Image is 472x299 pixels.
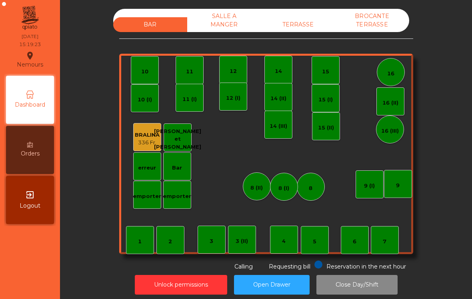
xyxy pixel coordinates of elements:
[318,124,334,132] div: 15 (II)
[261,17,335,32] div: TERRASSE
[22,33,38,40] div: [DATE]
[326,263,406,270] span: Reservation in the next hour
[383,238,386,246] div: 7
[364,182,375,190] div: 9 (I)
[154,127,201,151] div: [PERSON_NAME] et [PERSON_NAME]
[316,275,398,295] button: Close Day/Shift
[309,184,312,192] div: 8
[322,68,329,76] div: 15
[135,131,160,139] div: BRALINA
[381,127,399,135] div: 16 (III)
[275,67,282,75] div: 14
[282,237,286,245] div: 4
[226,94,240,102] div: 12 (I)
[313,238,316,246] div: 5
[236,237,248,245] div: 3 (II)
[25,51,35,61] i: location_on
[138,164,156,172] div: erreur
[230,67,237,75] div: 12
[163,192,191,200] div: emporter
[278,184,289,192] div: 8 (I)
[318,96,333,104] div: 15 (I)
[25,190,35,200] i: exit_to_app
[135,275,227,295] button: Unlock permissions
[210,237,213,245] div: 3
[182,95,197,103] div: 11 (I)
[270,122,287,130] div: 14 (III)
[133,192,161,200] div: emporter
[141,68,148,76] div: 10
[138,238,142,246] div: 1
[353,238,356,246] div: 6
[234,263,253,270] span: Calling
[21,149,40,158] span: Orders
[15,101,45,109] span: Dashboard
[138,96,152,104] div: 10 (I)
[269,263,310,270] span: Requesting bill
[396,182,400,190] div: 9
[270,95,286,103] div: 14 (II)
[382,99,398,107] div: 16 (II)
[135,139,160,147] div: 336 Fr.
[186,68,193,76] div: 11
[20,202,40,210] span: Logout
[250,184,263,192] div: 8 (II)
[172,164,182,172] div: Bar
[335,9,409,32] div: BROCANTE TERRASSE
[234,275,310,295] button: Open Drawer
[168,238,172,246] div: 2
[387,70,394,78] div: 16
[17,50,43,70] div: Nemours
[19,41,41,48] div: 15:19:23
[113,17,187,32] div: BAR
[187,9,261,32] div: SALLE A MANGER
[20,4,40,32] img: qpiato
